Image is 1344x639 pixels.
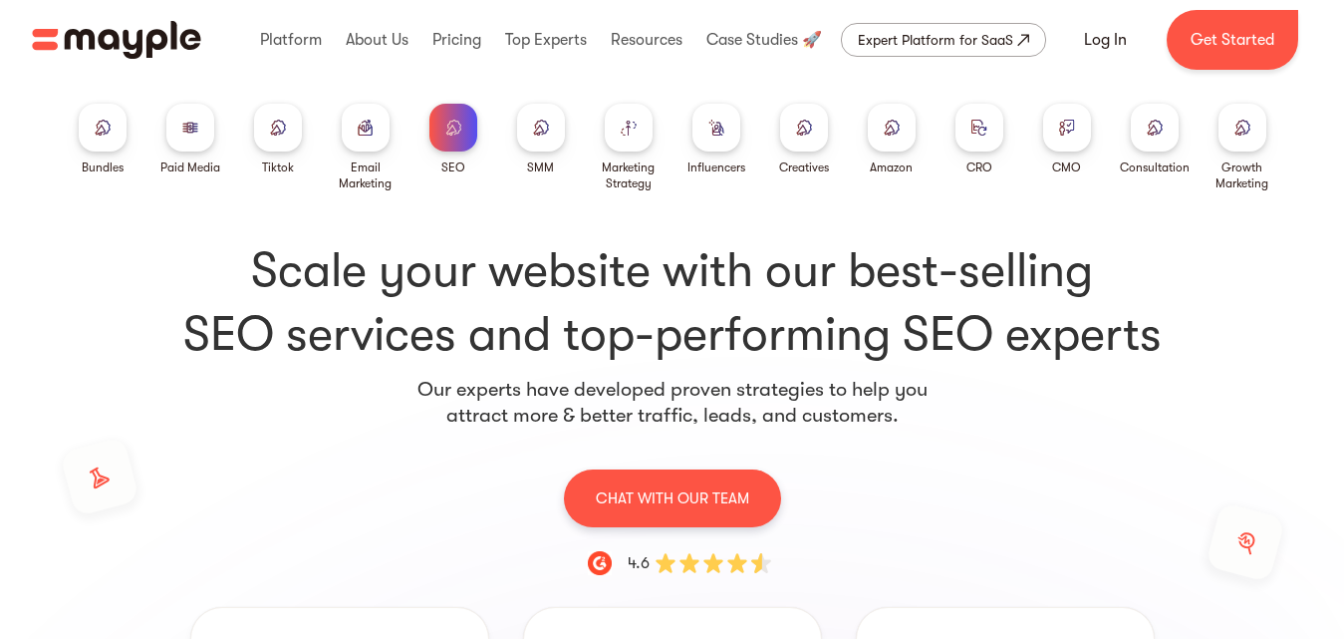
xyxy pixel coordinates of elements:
div: Influencers [687,160,745,175]
div: SMM [527,160,554,175]
a: Creatives [779,104,829,175]
p: CHAT WITH OUR TEAM [596,485,749,511]
h1: Scale your website with our best-selling [67,239,1278,367]
a: Marketing Strategy [593,104,665,191]
a: CRO [955,104,1003,175]
a: Log In [1060,16,1151,64]
a: Expert Platform for SaaS [841,23,1046,57]
div: Amazon [870,160,913,175]
div: Creatives [779,160,829,175]
div: Consultation [1120,160,1190,175]
a: Tiktok [254,104,302,175]
a: CHAT WITH OUR TEAM [564,469,781,527]
a: CMO [1043,104,1091,175]
a: SMM [517,104,565,175]
div: Email Marketing [330,160,402,191]
div: CRO [966,160,992,175]
a: Growth Marketing [1207,104,1278,191]
img: Mayple logo [32,21,201,59]
a: Email Marketing [330,104,402,191]
span: SEO services and top-performing SEO experts [67,303,1278,367]
a: Consultation [1120,104,1190,175]
div: Paid Media [160,160,220,175]
div: SEO [441,160,465,175]
a: Paid Media [160,104,220,175]
div: CMO [1052,160,1081,175]
div: Bundles [82,160,124,175]
div: Marketing Strategy [593,160,665,191]
a: Bundles [79,104,127,175]
a: Influencers [687,104,745,175]
div: Expert Platform for SaaS [858,28,1013,52]
a: Amazon [868,104,916,175]
a: SEO [429,104,477,175]
div: Growth Marketing [1207,160,1278,191]
div: Tiktok [262,160,294,175]
div: 4.6 [628,551,650,575]
p: Our experts have developed proven strategies to help you attract more & better traffic, leads, an... [409,377,936,429]
a: Get Started [1167,10,1298,70]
